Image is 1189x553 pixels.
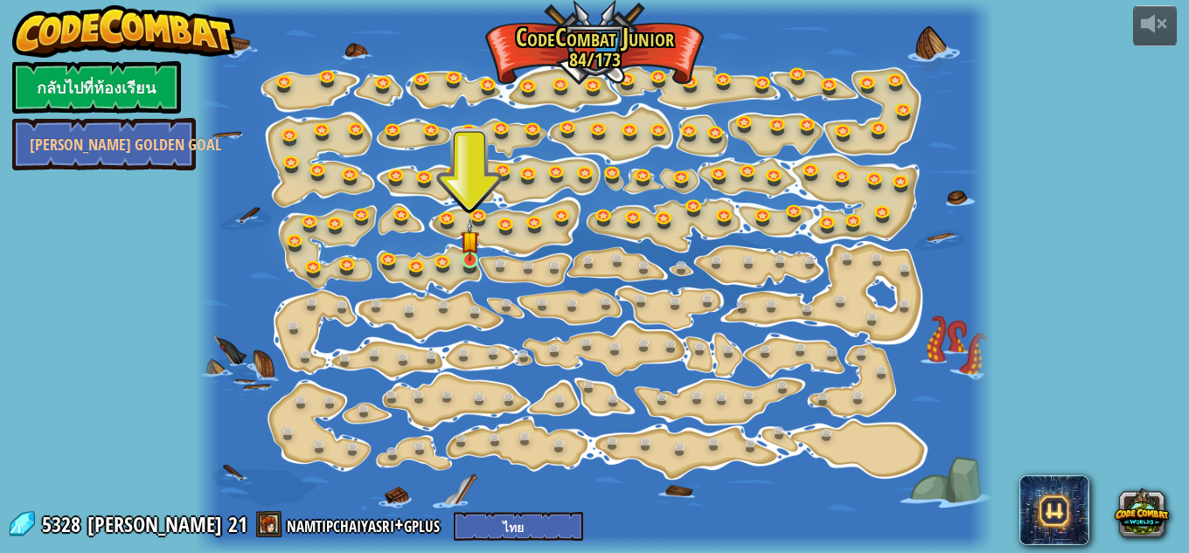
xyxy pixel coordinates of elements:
span: 5328 [42,510,86,538]
a: namtipchaiyasri+gplus [287,510,445,538]
button: ปรับระดับเสียง [1133,5,1177,46]
span: 21 [228,510,247,538]
a: [PERSON_NAME] Golden Goal [12,118,196,170]
a: กลับไปที่ห้องเรียน [12,61,181,114]
span: [PERSON_NAME] [87,510,222,539]
img: CodeCombat - Learn how to code by playing a game [12,5,236,58]
img: level-banner-started.png [461,219,479,261]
